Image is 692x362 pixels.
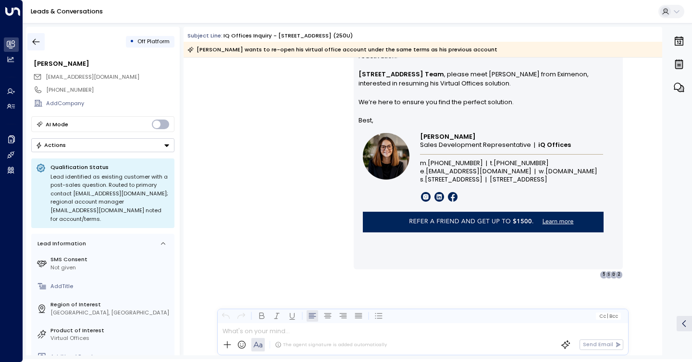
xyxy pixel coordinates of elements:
[600,271,607,278] div: 5
[358,70,444,78] strong: [STREET_ADDRESS] Team
[538,141,571,149] a: iQ Offices
[534,141,535,149] font: |
[235,310,247,322] button: Redo
[615,271,623,278] div: 2
[596,313,621,320] button: Cc|Bcc
[425,176,482,183] span: [STREET_ADDRESS]
[223,32,353,40] div: iQ Offices Inquiry - [STREET_ADDRESS] (250U)
[275,341,387,348] div: The agent signature is added automatically
[486,159,487,168] font: |
[31,138,174,152] div: Button group with a nested menu
[599,314,618,319] span: Cc Bcc
[46,73,139,81] span: dajise@eximenon.com
[485,176,487,184] font: |
[420,133,476,141] span: [PERSON_NAME]
[420,168,426,175] span: e.
[187,32,222,39] span: Subject Line:
[137,37,170,45] span: Off Platform
[428,159,483,167] a: [PHONE_NUMBER]
[420,159,428,167] span: m.
[50,173,170,224] div: Lead identified as existing customer with a post-sales question. Routed to primary contact [EMAIL...
[490,176,547,183] span: [STREET_ADDRESS]
[36,142,66,148] div: Actions
[130,35,134,48] div: •
[46,73,139,81] span: [EMAIL_ADDRESS][DOMAIN_NAME]
[35,240,86,248] div: Lead Information
[420,141,531,149] span: Sales Development Representative
[220,310,232,322] button: Undo
[50,282,171,290] div: AddTitle
[50,309,171,317] div: [GEOGRAPHIC_DATA], [GEOGRAPHIC_DATA]
[50,255,171,264] label: SMS Consent
[46,86,174,94] div: [PHONE_NUMBER]
[31,138,174,152] button: Actions
[50,334,171,342] div: Virtual Offices
[34,59,174,68] div: [PERSON_NAME]
[605,271,613,278] div: S
[494,159,549,167] a: [PHONE_NUMBER]
[490,159,494,167] span: t.
[534,168,536,176] font: |
[187,45,497,54] div: [PERSON_NAME] wants to re-open his virtual office account under the same terms as his previous ac...
[46,99,174,108] div: AddCompany
[610,271,618,278] div: D
[31,7,103,15] a: Leads & Conversations
[426,168,531,175] a: [EMAIL_ADDRESS][DOMAIN_NAME]
[358,5,618,116] p: Hi [PERSON_NAME], Thanks for reaching out about re-opening your solution with the same terms as b...
[50,301,171,309] label: Region of Interest
[50,353,171,361] div: AddNo. of People
[420,176,425,183] span: s.
[46,120,68,129] div: AI Mode
[607,314,608,319] span: |
[50,264,171,272] div: Not given
[50,163,170,171] p: Qualification Status
[50,326,171,335] label: Product of Interest
[358,116,618,125] p: Best,
[545,168,597,175] a: [DOMAIN_NAME]
[539,168,545,175] span: w.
